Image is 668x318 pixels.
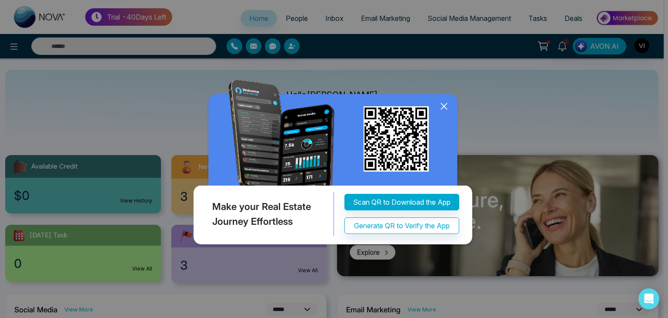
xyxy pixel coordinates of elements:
[191,193,334,236] div: Make your Real Estate Journey Effortless
[638,288,659,309] div: Open Intercom Messenger
[344,194,459,211] button: Scan QR to Download the App
[344,218,459,234] button: Generate QR to Verify the App
[191,79,477,249] img: QRModal
[364,106,429,172] img: qr_for_download_app.png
